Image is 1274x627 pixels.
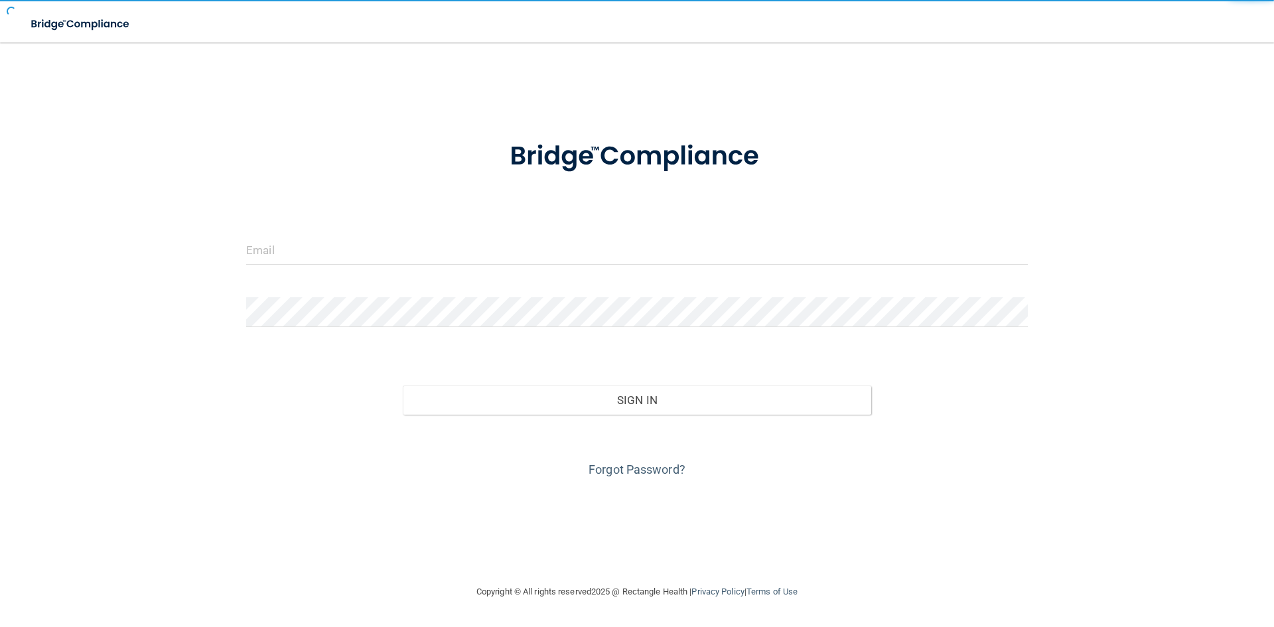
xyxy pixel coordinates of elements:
div: Copyright © All rights reserved 2025 @ Rectangle Health | | [395,571,879,613]
img: bridge_compliance_login_screen.278c3ca4.svg [20,11,142,38]
button: Sign In [403,385,872,415]
img: bridge_compliance_login_screen.278c3ca4.svg [482,122,792,191]
a: Forgot Password? [589,462,685,476]
a: Privacy Policy [691,587,744,596]
input: Email [246,235,1028,265]
a: Terms of Use [746,587,798,596]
